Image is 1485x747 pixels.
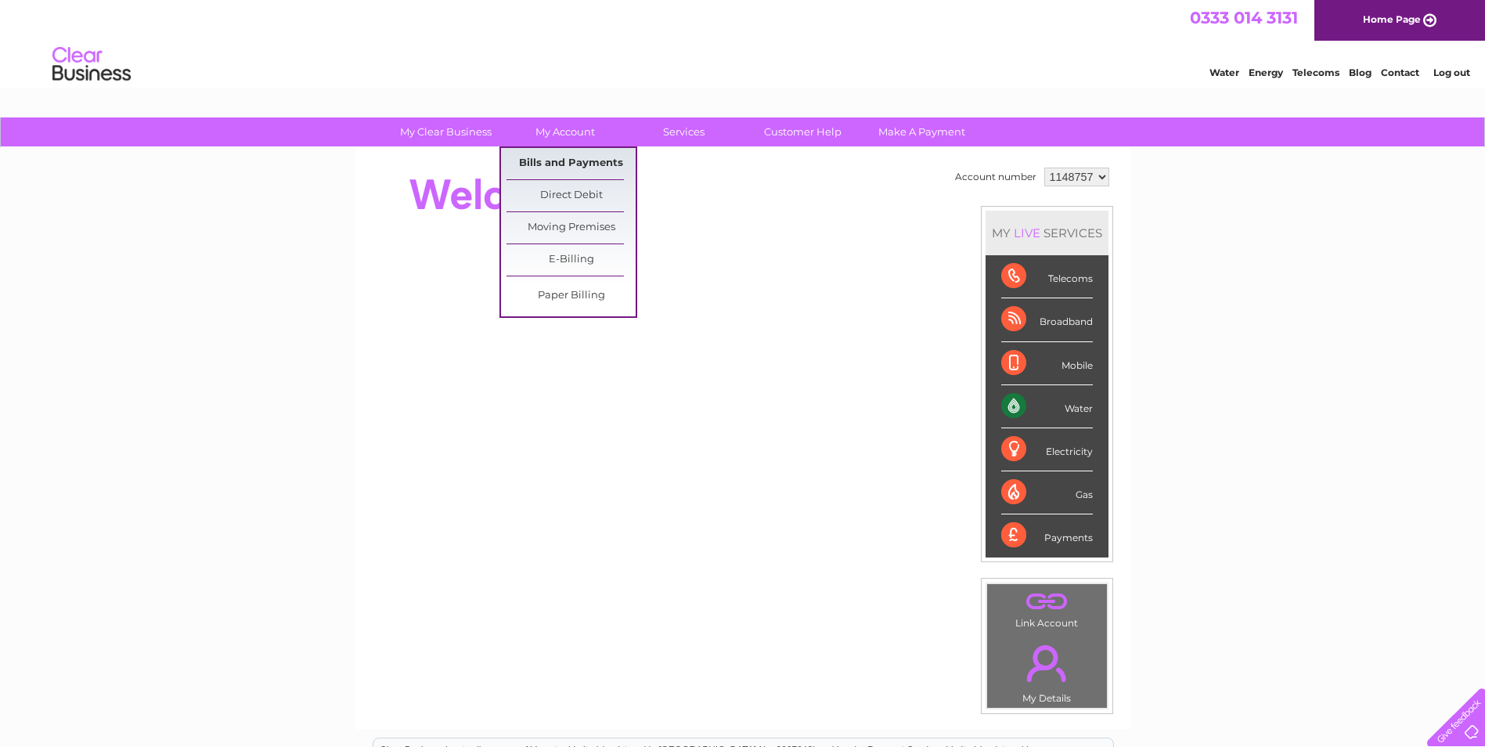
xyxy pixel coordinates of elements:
[1249,67,1283,78] a: Energy
[506,244,636,276] a: E-Billing
[1433,67,1470,78] a: Log out
[619,117,748,146] a: Services
[1190,8,1298,27] a: 0333 014 3131
[986,632,1108,709] td: My Details
[373,9,1113,76] div: Clear Business is a trading name of Verastar Limited (registered in [GEOGRAPHIC_DATA] No. 3667643...
[506,280,636,312] a: Paper Billing
[1001,471,1093,514] div: Gas
[52,41,132,88] img: logo.png
[1349,67,1371,78] a: Blog
[506,212,636,244] a: Moving Premises
[1011,226,1043,240] div: LIVE
[738,117,867,146] a: Customer Help
[991,636,1103,691] a: .
[1001,298,1093,341] div: Broadband
[1292,67,1339,78] a: Telecoms
[381,117,510,146] a: My Clear Business
[1209,67,1239,78] a: Water
[986,211,1108,255] div: MY SERVICES
[986,583,1108,633] td: Link Account
[1001,385,1093,428] div: Water
[1001,514,1093,557] div: Payments
[1001,428,1093,471] div: Electricity
[951,164,1040,190] td: Account number
[506,180,636,211] a: Direct Debit
[506,148,636,179] a: Bills and Payments
[1001,342,1093,385] div: Mobile
[857,117,986,146] a: Make A Payment
[991,588,1103,615] a: .
[1001,255,1093,298] div: Telecoms
[1381,67,1419,78] a: Contact
[500,117,629,146] a: My Account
